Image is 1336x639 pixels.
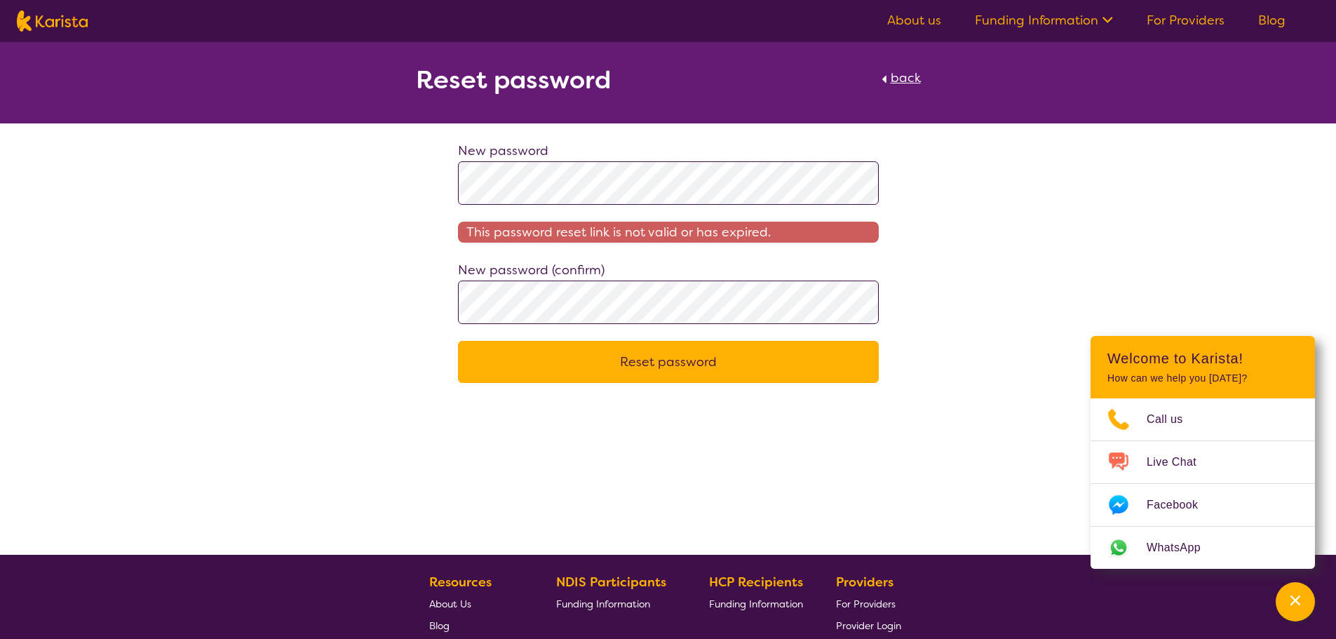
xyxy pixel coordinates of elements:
[891,69,921,86] span: back
[416,67,612,93] h2: Reset password
[1258,12,1286,29] a: Blog
[836,574,893,591] b: Providers
[1147,537,1217,558] span: WhatsApp
[458,262,605,278] label: New password (confirm)
[429,598,471,610] span: About Us
[1091,336,1315,569] div: Channel Menu
[836,619,901,632] span: Provider Login
[1091,527,1315,569] a: Web link opens in a new tab.
[1091,398,1315,569] ul: Choose channel
[429,614,523,636] a: Blog
[1147,452,1213,473] span: Live Chat
[556,574,666,591] b: NDIS Participants
[1107,372,1298,384] p: How can we help you [DATE]?
[458,341,879,383] button: Reset password
[17,11,88,32] img: Karista logo
[1147,495,1215,516] span: Facebook
[1276,582,1315,621] button: Channel Menu
[836,598,896,610] span: For Providers
[1147,12,1224,29] a: For Providers
[429,593,523,614] a: About Us
[836,614,901,636] a: Provider Login
[709,593,803,614] a: Funding Information
[975,12,1113,29] a: Funding Information
[887,12,941,29] a: About us
[429,619,450,632] span: Blog
[709,598,803,610] span: Funding Information
[556,598,650,610] span: Funding Information
[1147,409,1200,430] span: Call us
[836,593,901,614] a: For Providers
[556,593,677,614] a: Funding Information
[709,574,803,591] b: HCP Recipients
[1107,350,1298,367] h2: Welcome to Karista!
[429,574,492,591] b: Resources
[878,67,921,98] a: back
[458,142,548,159] label: New password
[458,222,879,243] span: This password reset link is not valid or has expired.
